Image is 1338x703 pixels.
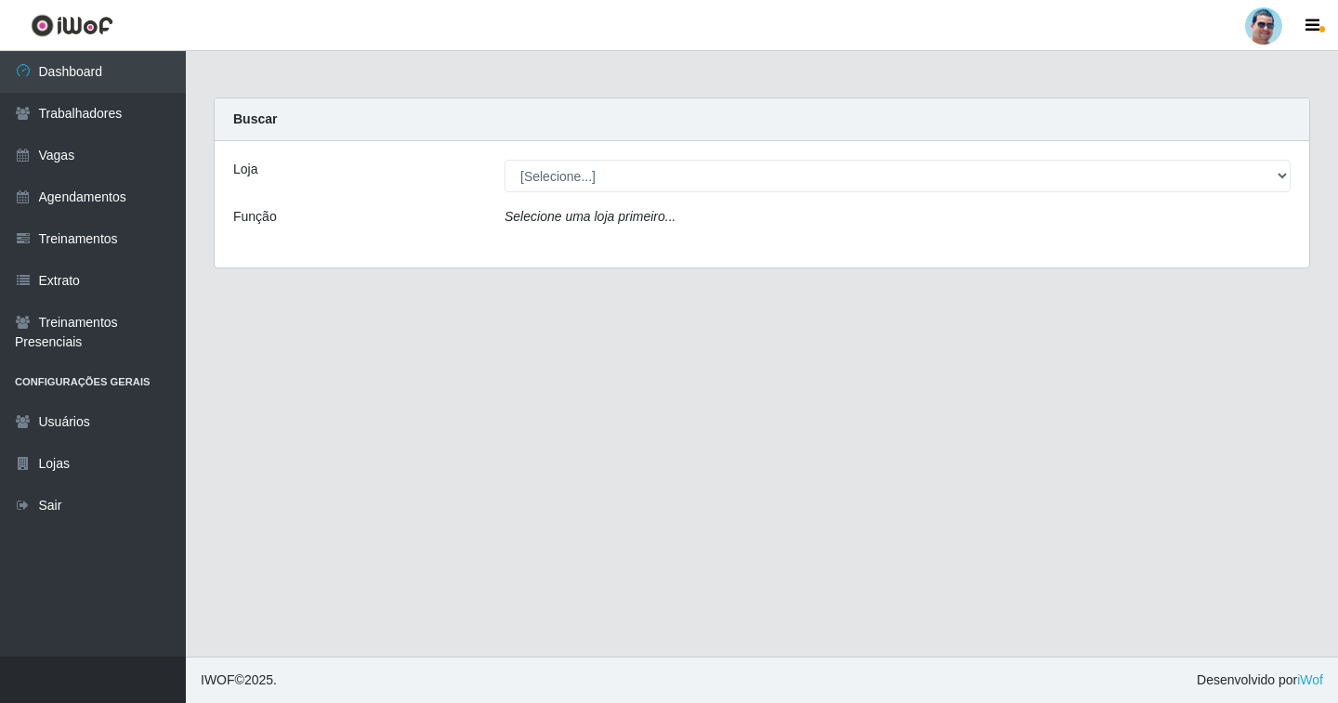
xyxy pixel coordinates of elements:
[233,207,277,227] label: Função
[1197,670,1323,690] span: Desenvolvido por
[233,111,277,126] strong: Buscar
[1297,672,1323,687] a: iWof
[201,672,235,687] span: IWOF
[201,670,277,690] span: © 2025 .
[505,209,676,224] i: Selecione uma loja primeiro...
[233,160,257,179] label: Loja
[31,14,113,37] img: CoreUI Logo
